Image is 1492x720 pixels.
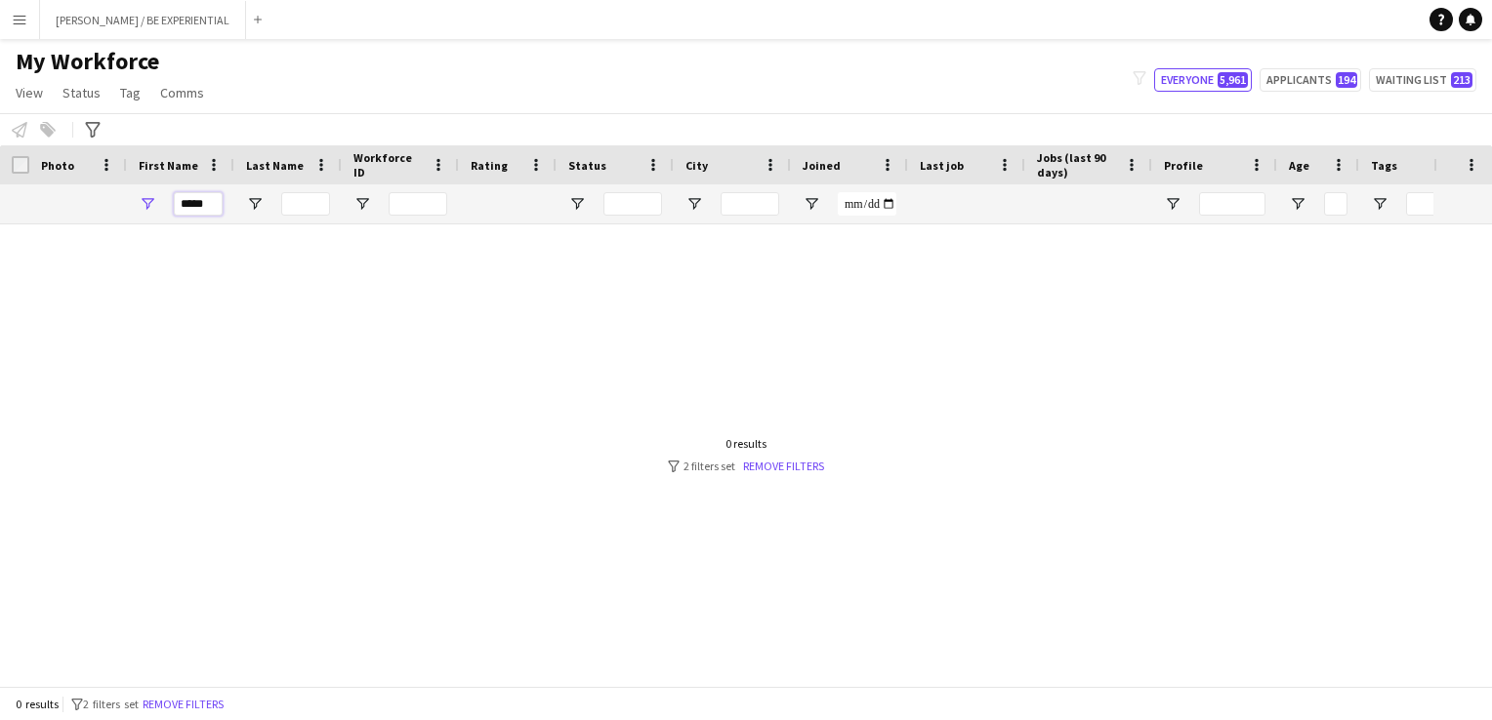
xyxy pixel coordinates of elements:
[1451,72,1472,88] span: 213
[920,158,964,173] span: Last job
[16,47,159,76] span: My Workforce
[139,158,198,173] span: First Name
[1260,68,1361,92] button: Applicants194
[803,195,820,213] button: Open Filter Menu
[721,192,779,216] input: City Filter Input
[246,158,304,173] span: Last Name
[83,697,139,711] span: 2 filters set
[1369,68,1476,92] button: Waiting list213
[1037,150,1117,180] span: Jobs (last 90 days)
[1289,195,1306,213] button: Open Filter Menu
[1164,195,1181,213] button: Open Filter Menu
[743,459,824,473] a: Remove filters
[1371,158,1397,173] span: Tags
[120,84,141,101] span: Tag
[353,150,424,180] span: Workforce ID
[389,192,447,216] input: Workforce ID Filter Input
[8,80,51,105] a: View
[685,158,708,173] span: City
[803,158,841,173] span: Joined
[1199,192,1265,216] input: Profile Filter Input
[1336,72,1357,88] span: 194
[1164,158,1203,173] span: Profile
[55,80,108,105] a: Status
[81,118,104,141] app-action-btn: Advanced filters
[152,80,212,105] a: Comms
[12,156,29,174] input: Column with Header Selection
[1324,192,1347,216] input: Age Filter Input
[603,192,662,216] input: Status Filter Input
[1154,68,1252,92] button: Everyone5,961
[16,84,43,101] span: View
[1371,195,1388,213] button: Open Filter Menu
[174,192,223,216] input: First Name Filter Input
[41,158,74,173] span: Photo
[1218,72,1248,88] span: 5,961
[471,158,508,173] span: Rating
[568,158,606,173] span: Status
[568,195,586,213] button: Open Filter Menu
[40,1,246,39] button: [PERSON_NAME] / BE EXPERIENTIAL
[160,84,204,101] span: Comms
[668,436,824,451] div: 0 results
[1406,192,1465,216] input: Tags Filter Input
[1289,158,1309,173] span: Age
[838,192,896,216] input: Joined Filter Input
[668,459,824,473] div: 2 filters set
[139,694,228,715] button: Remove filters
[246,195,264,213] button: Open Filter Menu
[139,195,156,213] button: Open Filter Menu
[353,195,371,213] button: Open Filter Menu
[112,80,148,105] a: Tag
[62,84,101,101] span: Status
[685,195,703,213] button: Open Filter Menu
[281,192,330,216] input: Last Name Filter Input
